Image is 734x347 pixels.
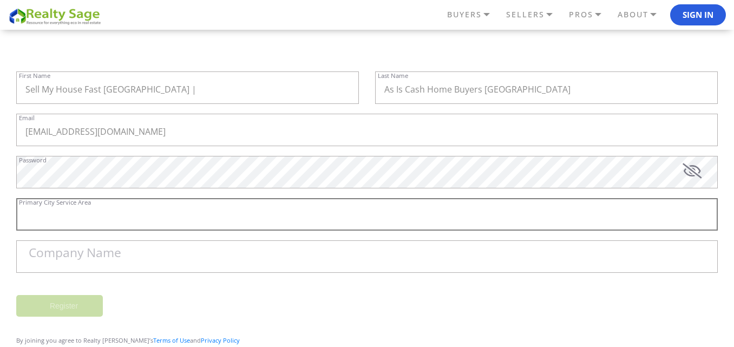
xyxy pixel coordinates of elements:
[378,73,408,78] label: Last Name
[201,336,240,344] a: Privacy Policy
[444,5,503,24] a: BUYERS
[615,5,670,24] a: ABOUT
[503,5,566,24] a: SELLERS
[19,157,47,163] label: Password
[566,5,615,24] a: PROS
[153,336,190,344] a: Terms of Use
[19,115,35,121] label: Email
[29,247,121,259] label: Company Name
[19,73,50,78] label: First Name
[19,199,91,205] label: Primary City Service Area
[670,4,726,26] button: Sign In
[8,6,106,25] img: REALTY SAGE
[16,336,240,344] span: By joining you agree to Realty [PERSON_NAME]’s and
